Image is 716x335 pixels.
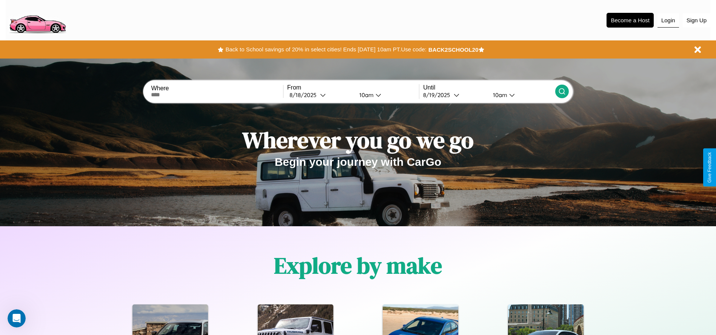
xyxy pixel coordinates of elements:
img: logo [6,4,69,35]
button: Sign Up [683,13,710,27]
button: 10am [487,91,555,99]
iframe: Intercom live chat [8,309,26,327]
h1: Explore by make [274,250,442,281]
label: Until [423,84,555,91]
button: Login [657,13,679,28]
button: 10am [353,91,419,99]
div: 10am [356,91,376,99]
label: From [287,84,419,91]
div: 8 / 19 / 2025 [423,91,454,99]
div: Give Feedback [707,152,712,183]
div: 10am [489,91,509,99]
b: BACK2SCHOOL20 [428,46,479,53]
button: Back to School savings of 20% in select cities! Ends [DATE] 10am PT.Use code: [223,44,428,55]
button: Become a Host [607,13,654,28]
div: 8 / 18 / 2025 [289,91,320,99]
label: Where [151,85,283,92]
button: 8/18/2025 [287,91,353,99]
